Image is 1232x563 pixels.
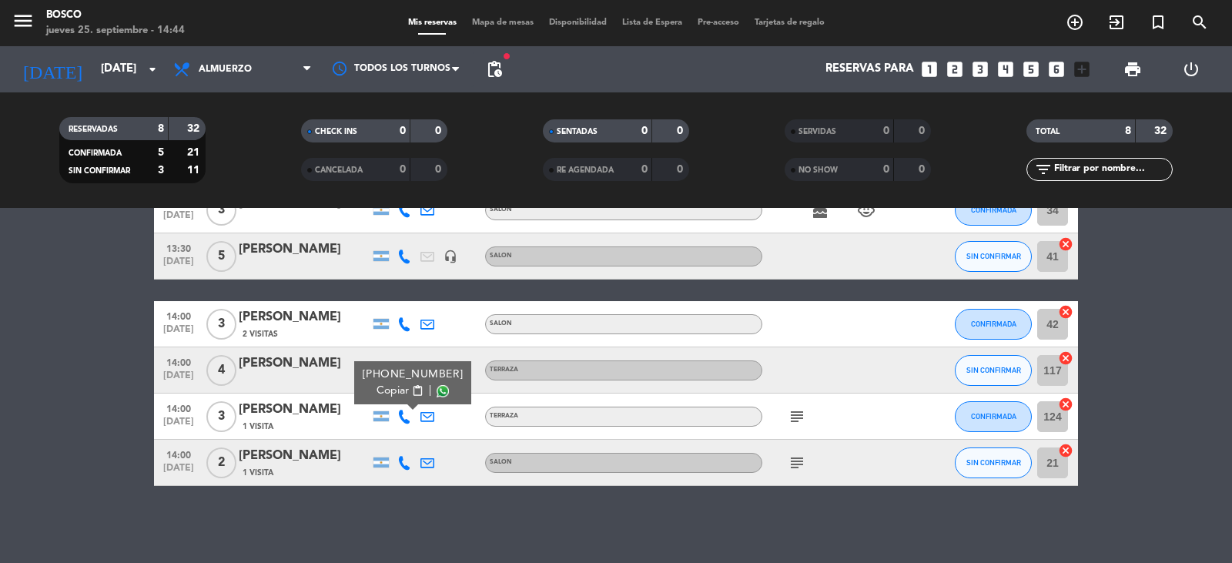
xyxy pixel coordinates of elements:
[919,59,939,79] i: looks_one
[69,149,122,157] span: CONFIRMADA
[159,256,198,274] span: [DATE]
[1021,59,1041,79] i: looks_5
[945,59,965,79] i: looks_two
[315,128,357,136] span: CHECK INS
[971,206,1016,214] span: CONFIRMADA
[1036,128,1060,136] span: TOTAL
[541,18,614,27] span: Disponibilidad
[206,195,236,226] span: 3
[206,309,236,340] span: 3
[239,240,370,260] div: [PERSON_NAME]
[788,407,806,426] i: subject
[464,18,541,27] span: Mapa de mesas
[159,239,198,256] span: 13:30
[187,123,203,134] strong: 32
[883,126,889,136] strong: 0
[12,9,35,38] button: menu
[12,9,35,32] i: menu
[187,147,203,158] strong: 21
[159,353,198,370] span: 14:00
[159,307,198,324] span: 14:00
[69,167,130,175] span: SIN CONFIRMAR
[1058,236,1073,252] i: cancel
[159,324,198,342] span: [DATE]
[12,52,93,86] i: [DATE]
[377,383,423,399] button: Copiarcontent_paste
[435,164,444,175] strong: 0
[490,206,512,213] span: SALON
[1154,126,1170,136] strong: 32
[614,18,690,27] span: Lista de Espera
[1058,304,1073,320] i: cancel
[159,463,198,481] span: [DATE]
[199,64,252,75] span: Almuerzo
[1058,350,1073,366] i: cancel
[206,401,236,432] span: 3
[444,250,457,263] i: headset_mic
[1190,13,1209,32] i: search
[955,309,1032,340] button: CONFIRMADA
[970,59,990,79] i: looks_3
[1162,46,1220,92] div: LOG OUT
[159,370,198,388] span: [DATE]
[490,413,518,419] span: TERRAZA
[641,126,648,136] strong: 0
[955,401,1032,432] button: CONFIRMADA
[158,147,164,158] strong: 5
[400,164,406,175] strong: 0
[46,23,185,39] div: jueves 25. septiembre - 14:44
[1107,13,1126,32] i: exit_to_app
[485,60,504,79] span: pending_actions
[46,8,185,23] div: Bosco
[435,126,444,136] strong: 0
[1058,397,1073,412] i: cancel
[490,367,518,373] span: TERRAZA
[788,454,806,472] i: subject
[557,128,598,136] span: SENTADAS
[1034,160,1053,179] i: filter_list
[883,164,889,175] strong: 0
[377,383,409,399] span: Copiar
[825,62,914,76] span: Reservas para
[363,367,464,383] div: [PHONE_NUMBER]
[1046,59,1066,79] i: looks_6
[400,126,406,136] strong: 0
[690,18,747,27] span: Pre-acceso
[315,166,363,174] span: CANCELADA
[206,241,236,272] span: 5
[412,385,423,397] span: content_paste
[143,60,162,79] i: arrow_drop_down
[490,459,512,465] span: SALON
[747,18,832,27] span: Tarjetas de regalo
[1182,60,1200,79] i: power_settings_new
[966,252,1021,260] span: SIN CONFIRMAR
[1066,13,1084,32] i: add_circle_outline
[677,126,686,136] strong: 0
[677,164,686,175] strong: 0
[158,123,164,134] strong: 8
[966,366,1021,374] span: SIN CONFIRMAR
[239,446,370,466] div: [PERSON_NAME]
[159,445,198,463] span: 14:00
[243,467,273,479] span: 1 Visita
[996,59,1016,79] i: looks_4
[429,383,432,399] span: |
[798,128,836,136] span: SERVIDAS
[919,164,928,175] strong: 0
[955,241,1032,272] button: SIN CONFIRMAR
[1058,443,1073,458] i: cancel
[857,201,875,220] i: child_care
[971,412,1016,421] span: CONFIRMADA
[159,399,198,417] span: 14:00
[490,320,512,327] span: SALON
[1125,126,1131,136] strong: 8
[1072,59,1092,79] i: add_box
[1149,13,1167,32] i: turned_in_not
[919,126,928,136] strong: 0
[641,164,648,175] strong: 0
[159,210,198,228] span: [DATE]
[158,165,164,176] strong: 3
[955,355,1032,386] button: SIN CONFIRMAR
[955,447,1032,478] button: SIN CONFIRMAR
[955,195,1032,226] button: CONFIRMADA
